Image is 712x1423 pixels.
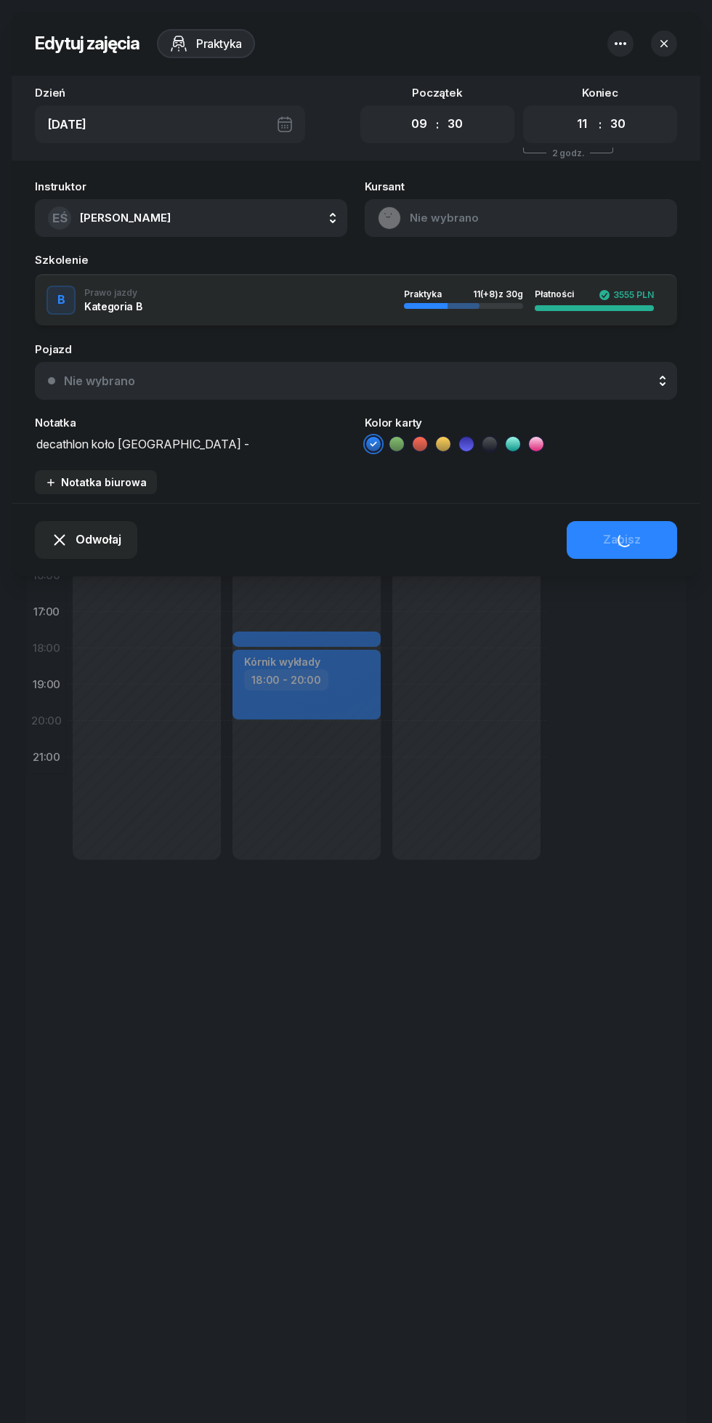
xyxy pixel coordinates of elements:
div: Nie wybrano [64,375,135,387]
button: Nie wybrano [35,362,677,400]
div: : [436,116,439,133]
div: Notatka biurowa [45,476,147,488]
button: Odwołaj [35,521,137,559]
h2: Edytuj zajęcia [35,32,139,55]
span: EŚ [52,212,68,225]
div: : [599,116,602,133]
button: Nie wybrano [365,199,677,237]
button: Notatka biurowa [35,470,157,494]
span: Odwołaj [76,531,121,549]
button: EŚ[PERSON_NAME] [35,199,347,237]
span: [PERSON_NAME] [80,211,171,225]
